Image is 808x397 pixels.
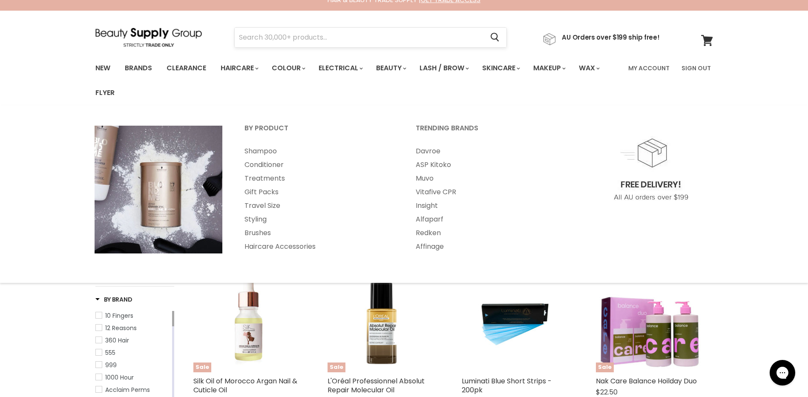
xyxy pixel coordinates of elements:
iframe: Gorgias live chat messenger [765,357,799,388]
a: Shampoo [234,144,403,158]
a: Styling [234,213,403,226]
a: Clearance [160,59,213,77]
a: Makeup [527,59,571,77]
img: Silk Oil of Morocco Argan Nail & Cuticle Oil [193,264,302,372]
a: Colour [265,59,311,77]
span: 360 Hair [105,336,129,345]
a: Muvo [405,172,575,185]
span: 555 [105,348,115,357]
a: Conditioner [234,158,403,172]
a: Affinage [405,240,575,253]
span: Acclaim Perms [105,385,150,394]
a: Haircare Accessories [234,240,403,253]
span: 1000 Hour [105,373,134,382]
input: Search [235,28,484,47]
a: 10 Fingers [95,311,170,320]
a: Silk Oil of Morocco Argan Nail & Cuticle Oil [193,376,297,395]
img: Nak Care Balance Hoilday Duo [596,264,704,372]
a: Sign Out [676,59,716,77]
h3: By Brand [95,295,132,304]
a: Vitafive CPR [405,185,575,199]
span: 10 Fingers [105,311,133,320]
a: Haircare [214,59,264,77]
a: Travel Size [234,199,403,213]
ul: Main menu [89,56,623,105]
a: L'Oréal Professionnel Absolut Repair Molecular Oil [328,376,425,395]
a: Brands [118,59,158,77]
img: L'Oréal Professionnel Absolut Repair Molecular Oil [328,264,436,372]
span: Sale [596,362,614,372]
a: Flyer [89,84,121,102]
a: By Product [234,121,403,143]
span: Sale [193,362,211,372]
nav: Main [85,56,724,105]
a: Insight [405,199,575,213]
a: 360 Hair [95,336,170,345]
a: Redken [405,226,575,240]
button: Search [484,28,506,47]
a: Beauty [370,59,411,77]
a: Wax [572,59,605,77]
a: Acclaim Perms [95,385,170,394]
a: Nak Care Balance Hoilday Duo [596,376,697,386]
a: Nak Care Balance Hoilday Duo Sale [596,264,704,372]
a: ASP Kitoko [405,158,575,172]
a: Lash / Brow [413,59,474,77]
a: Electrical [312,59,368,77]
a: L'Oréal Professionnel Absolut Repair Molecular Oil L'Oréal Professionnel Absolut Repair Molecular... [328,264,436,372]
span: $22.50 [596,387,618,397]
span: 12 Reasons [105,324,137,332]
a: Silk Oil of Morocco Argan Nail & Cuticle Oil Sale [193,264,302,372]
a: Davroe [405,144,575,158]
a: 12 Reasons [95,323,170,333]
ul: Main menu [234,144,403,253]
a: Skincare [476,59,525,77]
a: Brushes [234,226,403,240]
a: Gift Packs [234,185,403,199]
a: 555 [95,348,170,357]
a: 999 [95,360,170,370]
span: Sale [328,362,345,372]
a: Luminati Blue Short Strips - 200pk [462,376,552,395]
a: New [89,59,117,77]
a: Treatments [234,172,403,185]
img: Luminati Blue Short Strips - 200pk [462,264,570,372]
a: 1000 Hour [95,373,170,382]
form: Product [234,27,507,48]
a: My Account [623,59,675,77]
ul: Main menu [405,144,575,253]
a: Alfaparf [405,213,575,226]
span: 999 [105,361,117,369]
a: Trending Brands [405,121,575,143]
